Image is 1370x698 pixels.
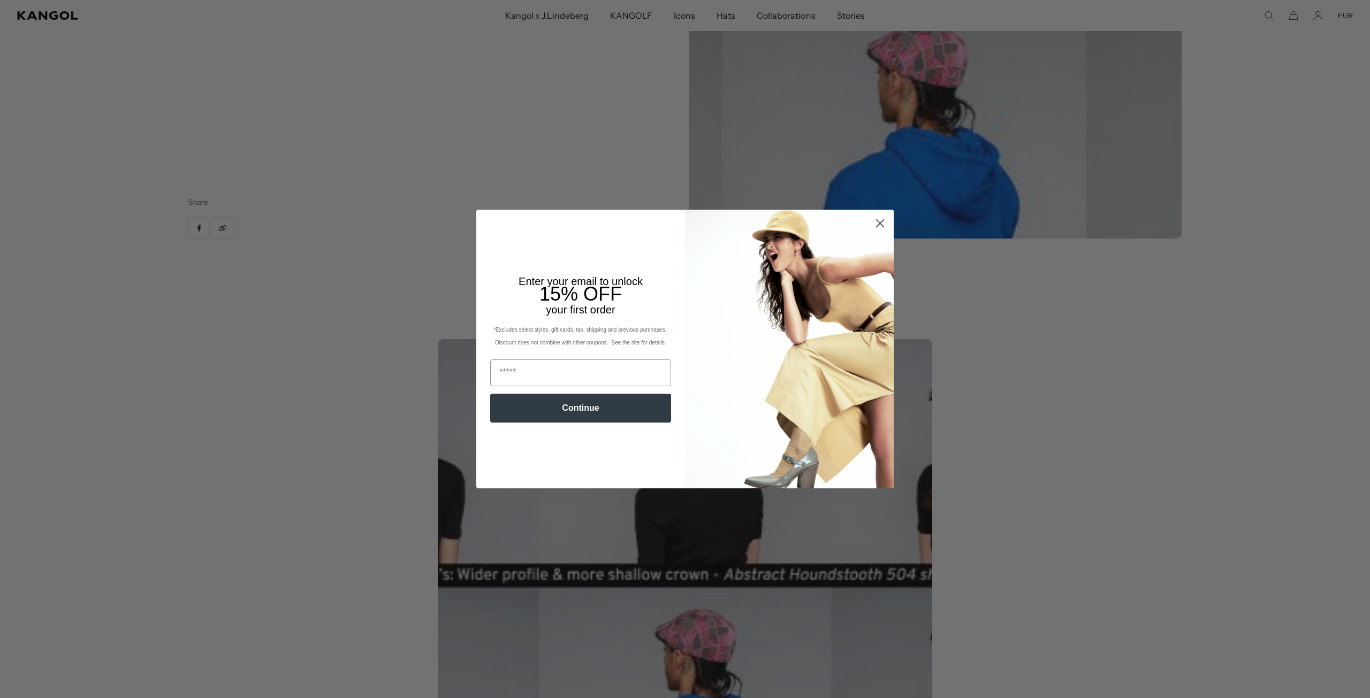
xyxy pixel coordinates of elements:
button: Close dialog [871,214,889,233]
span: your first order [546,304,615,316]
input: Email [490,359,671,386]
button: Continue [490,394,671,423]
span: Enter your email to unlock [519,275,643,287]
img: 93be19ad-e773-4382-80b9-c9d740c9197f.jpeg [685,210,894,488]
span: 15% OFF [539,283,622,305]
span: *Excludes select styles, gift cards, tax, shipping and previous purchases. Discount does not comb... [493,327,668,346]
